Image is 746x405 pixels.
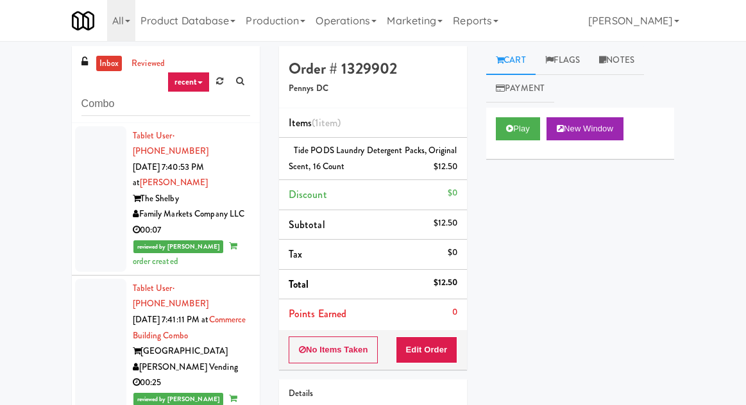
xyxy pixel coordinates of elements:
img: Micromart [72,10,94,32]
a: recent [167,72,210,92]
span: [DATE] 7:41:11 PM at [133,313,209,326]
input: Search vision orders [81,92,250,116]
div: [PERSON_NAME] Vending [133,360,250,376]
span: Total [289,277,309,292]
span: Items [289,115,341,130]
div: [GEOGRAPHIC_DATA] [133,343,250,360]
div: The Shelby [133,191,250,207]
span: Discount [289,187,327,202]
button: No Items Taken [289,336,378,363]
h5: Pennys DC [289,84,457,94]
span: Tax [289,247,302,261]
div: $12.50 [434,215,458,231]
a: [PERSON_NAME] [140,176,208,188]
span: Subtotal [289,217,325,232]
button: New Window [547,117,623,140]
a: inbox [96,56,123,72]
div: 0 [452,304,457,320]
div: $0 [448,245,457,261]
div: $0 [448,185,457,201]
div: Details [289,386,457,402]
div: 00:07 [133,222,250,238]
a: Flags [536,46,590,75]
a: Tablet User· [PHONE_NUMBER] [133,282,208,310]
a: Commerce Building Combo [133,313,246,342]
a: Notes [589,46,644,75]
ng-pluralize: item [319,115,337,130]
div: Family Markets Company LLC [133,206,250,222]
span: (1 ) [312,115,341,130]
div: $12.50 [434,275,458,291]
a: Payment [486,74,554,103]
button: Edit Order [396,336,458,363]
span: reviewed by [PERSON_NAME] [133,240,224,253]
a: reviewed [128,56,168,72]
span: Tide PODS Laundry Detergent Packs, Original Scent, 16 Count [289,144,457,172]
a: Cart [486,46,536,75]
span: [DATE] 7:40:53 PM at [133,161,205,189]
button: Play [496,117,540,140]
a: Tablet User· [PHONE_NUMBER] [133,129,208,158]
div: $12.50 [434,159,458,175]
li: Tablet User· [PHONE_NUMBER][DATE] 7:40:53 PM at[PERSON_NAME]The ShelbyFamily Markets Company LLC0... [72,123,260,276]
h4: Order # 1329902 [289,60,457,77]
span: Points Earned [289,306,346,321]
div: 00:25 [133,375,250,391]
